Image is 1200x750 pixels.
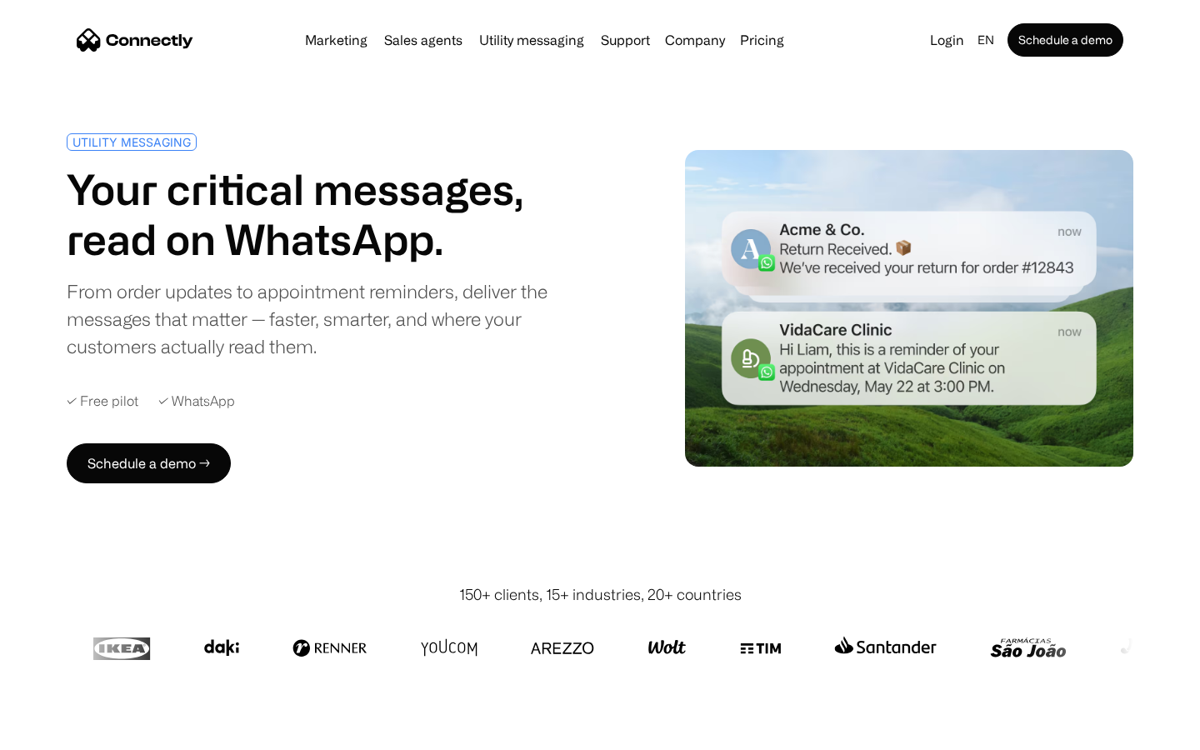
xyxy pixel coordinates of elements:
a: Pricing [733,33,791,47]
ul: Language list [33,721,100,744]
a: Schedule a demo [1007,23,1123,57]
div: From order updates to appointment reminders, deliver the messages that matter — faster, smarter, ... [67,277,593,360]
div: Company [665,28,725,52]
div: UTILITY MESSAGING [72,136,191,148]
a: Utility messaging [472,33,591,47]
a: Schedule a demo → [67,443,231,483]
div: en [977,28,994,52]
div: ✓ WhatsApp [158,393,235,409]
a: Support [594,33,657,47]
div: ✓ Free pilot [67,393,138,409]
a: Sales agents [377,33,469,47]
aside: Language selected: English [17,719,100,744]
div: 150+ clients, 15+ industries, 20+ countries [459,583,742,606]
h1: Your critical messages, read on WhatsApp. [67,164,593,264]
a: Marketing [298,33,374,47]
a: Login [923,28,971,52]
